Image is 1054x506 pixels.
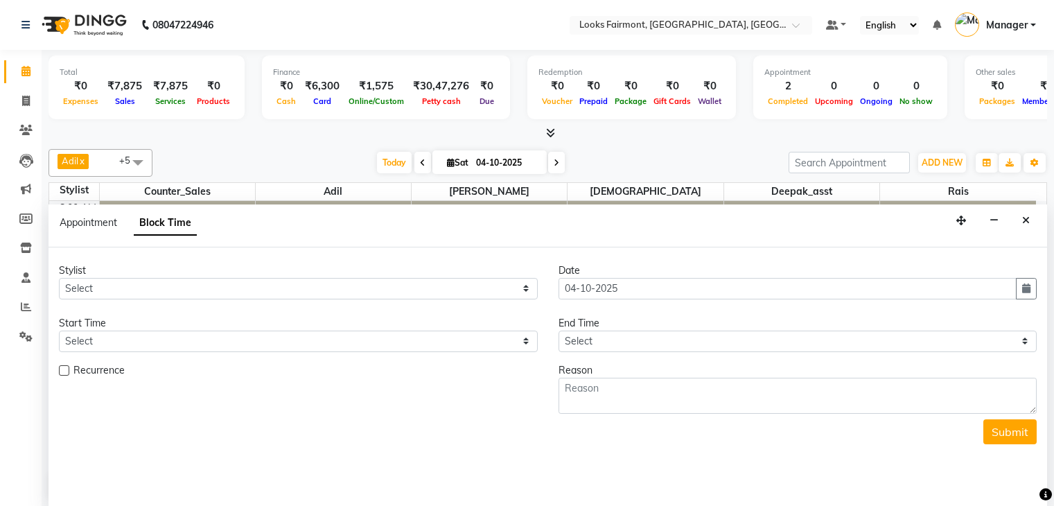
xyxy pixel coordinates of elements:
[100,183,255,200] span: Counter_Sales
[112,96,139,106] span: Sales
[60,78,102,94] div: ₹0
[559,278,1017,299] input: yyyy-mm-dd
[955,12,979,37] img: Manager
[345,78,407,94] div: ₹1,575
[694,96,725,106] span: Wallet
[59,316,538,331] div: Start Time
[193,78,234,94] div: ₹0
[443,157,472,168] span: Sat
[60,67,234,78] div: Total
[1016,210,1036,232] button: Close
[976,78,1019,94] div: ₹0
[538,78,576,94] div: ₹0
[918,153,966,173] button: ADD NEW
[59,263,538,278] div: Stylist
[345,96,407,106] span: Online/Custom
[559,316,1037,331] div: End Time
[789,152,910,173] input: Search Appointment
[193,96,234,106] span: Products
[407,78,475,94] div: ₹30,47,276
[377,152,412,173] span: Today
[152,6,213,44] b: 08047224946
[880,183,1036,200] span: Rais
[976,96,1019,106] span: Packages
[983,419,1037,444] button: Submit
[724,183,879,200] span: Deepak_asst
[559,363,1037,378] div: Reason
[73,363,125,381] span: Recurrence
[102,78,148,94] div: ₹7,875
[576,96,611,106] span: Prepaid
[922,157,963,168] span: ADD NEW
[611,96,650,106] span: Package
[611,78,650,94] div: ₹0
[60,96,102,106] span: Expenses
[538,96,576,106] span: Voucher
[299,78,345,94] div: ₹6,300
[694,78,725,94] div: ₹0
[857,96,896,106] span: Ongoing
[896,78,936,94] div: 0
[811,96,857,106] span: Upcoming
[568,183,723,200] span: [DEMOGRAPHIC_DATA]
[896,96,936,106] span: No show
[986,18,1028,33] span: Manager
[764,67,936,78] div: Appointment
[857,78,896,94] div: 0
[538,67,725,78] div: Redemption
[476,96,498,106] span: Due
[576,78,611,94] div: ₹0
[472,152,541,173] input: 2025-10-04
[152,96,189,106] span: Services
[273,78,299,94] div: ₹0
[148,78,193,94] div: ₹7,875
[412,183,567,200] span: [PERSON_NAME]
[650,96,694,106] span: Gift Cards
[650,78,694,94] div: ₹0
[78,155,85,166] a: x
[256,183,411,200] span: Adil
[419,96,464,106] span: Petty cash
[49,183,99,198] div: Stylist
[811,78,857,94] div: 0
[60,216,117,229] span: Appointment
[475,78,499,94] div: ₹0
[273,96,299,106] span: Cash
[57,201,99,216] div: 8:00 AM
[764,96,811,106] span: Completed
[310,96,335,106] span: Card
[119,155,141,166] span: +5
[273,67,499,78] div: Finance
[62,155,78,166] span: Adil
[559,263,1037,278] div: Date
[134,211,197,236] span: Block Time
[764,78,811,94] div: 2
[35,6,130,44] img: logo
